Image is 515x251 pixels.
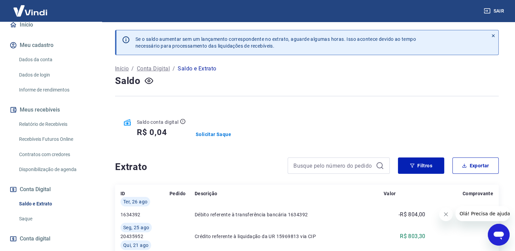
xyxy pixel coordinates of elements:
[196,131,231,138] a: Solicitar Saque
[135,36,416,49] p: Se o saldo aumentar sem um lançamento correspondente no extrato, aguarde algumas horas. Isso acon...
[16,53,94,67] a: Dados da conta
[439,207,453,221] iframe: Fechar mensagem
[399,211,425,219] p: -R$ 804,00
[120,211,170,218] p: 1634392
[173,65,175,73] p: /
[384,190,396,197] p: Valor
[400,232,425,240] p: R$ 803,30
[115,74,141,88] h4: Saldo
[8,0,52,21] img: Vindi
[195,211,384,218] p: Débito referente à transferência bancária 1634392
[4,5,57,10] span: Olá! Precisa de ajuda?
[16,117,94,131] a: Relatório de Recebíveis
[137,65,170,73] a: Conta Digital
[16,83,94,97] a: Informe de rendimentos
[115,160,279,174] h4: Extrato
[16,197,94,211] a: Saldo e Extrato
[195,233,384,240] p: Crédito referente à liquidação da UR 15969813 via CIP
[8,102,94,117] button: Meus recebíveis
[131,65,134,73] p: /
[16,148,94,162] a: Contratos com credores
[137,119,179,125] p: Saldo conta digital
[120,190,125,197] p: ID
[137,127,167,138] h5: R$ 0,04
[178,65,216,73] p: Saldo e Extrato
[463,190,493,197] p: Comprovante
[482,5,507,17] button: Sair
[16,132,94,146] a: Recebíveis Futuros Online
[123,224,149,231] span: Seg, 25 ago
[8,231,94,246] a: Conta digital
[488,224,510,246] iframe: Botão para abrir a janela de mensagens
[195,190,218,197] p: Descrição
[455,206,510,221] iframe: Mensagem da empresa
[20,234,50,244] span: Conta digital
[452,157,499,174] button: Exportar
[293,161,373,171] input: Busque pelo número do pedido
[170,190,186,197] p: Pedido
[16,68,94,82] a: Dados de login
[8,182,94,197] button: Conta Digital
[16,163,94,177] a: Disponibilização de agenda
[398,157,444,174] button: Filtros
[8,17,94,32] a: Início
[8,38,94,53] button: Meu cadastro
[123,198,147,205] span: Ter, 26 ago
[16,212,94,226] a: Saque
[123,242,148,249] span: Qui, 21 ago
[115,65,129,73] a: Início
[120,233,170,240] p: 20435952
